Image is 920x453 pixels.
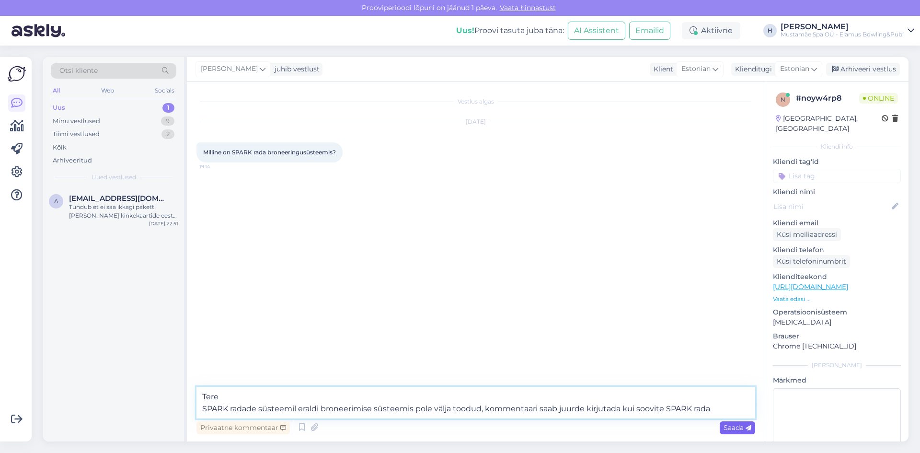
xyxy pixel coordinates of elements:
input: Lisa nimi [773,201,890,212]
p: Brauser [773,331,901,341]
p: Vaata edasi ... [773,295,901,303]
div: Arhiveeri vestlus [826,63,900,76]
div: Vestlus algas [196,97,755,106]
div: All [51,84,62,97]
b: Uus! [456,26,474,35]
span: Milline on SPARK rada broneeringusüsteemis? [203,149,336,156]
span: Estonian [681,64,711,74]
div: juhib vestlust [271,64,320,74]
div: Klient [650,64,673,74]
div: Proovi tasuta juba täna: [456,25,564,36]
div: Arhiveeritud [53,156,92,165]
p: Kliendi telefon [773,245,901,255]
div: Minu vestlused [53,116,100,126]
input: Lisa tag [773,169,901,183]
span: [PERSON_NAME] [201,64,258,74]
a: [URL][DOMAIN_NAME] [773,282,848,291]
div: Socials [153,84,176,97]
div: Klienditugi [731,64,772,74]
span: n [781,96,785,103]
span: Online [859,93,898,104]
span: Estonian [780,64,809,74]
a: Vaata hinnastust [497,3,559,12]
div: Mustamäe Spa OÜ - Elamus Bowling&Pubi [781,31,904,38]
div: [PERSON_NAME] [773,361,901,370]
span: Saada [724,423,751,432]
div: [DATE] 22:51 [149,220,178,227]
button: AI Assistent [568,22,625,40]
div: Küsi telefoninumbrit [773,255,850,268]
div: 2 [161,129,174,139]
div: Aktiivne [682,22,740,39]
span: andraisakar@gmail.com [69,194,169,203]
div: [DATE] [196,117,755,126]
p: Klienditeekond [773,272,901,282]
span: Uued vestlused [92,173,136,182]
textarea: Tere SPARK radade süsteemil eraldi broneerimise süsteemis pole välja toodud, kommentaari saab juu... [196,387,755,418]
div: Kõik [53,143,67,152]
div: Web [99,84,116,97]
div: 1 [162,103,174,113]
p: [MEDICAL_DATA] [773,317,901,327]
p: Operatsioonisüsteem [773,307,901,317]
a: [PERSON_NAME]Mustamäe Spa OÜ - Elamus Bowling&Pubi [781,23,914,38]
div: Tiimi vestlused [53,129,100,139]
div: Privaatne kommentaar [196,421,290,434]
p: Kliendi email [773,218,901,228]
div: [PERSON_NAME] [781,23,904,31]
div: Uus [53,103,65,113]
span: a [54,197,58,205]
div: 9 [161,116,174,126]
p: Chrome [TECHNICAL_ID] [773,341,901,351]
span: Otsi kliente [59,66,98,76]
p: Märkmed [773,375,901,385]
button: Emailid [629,22,670,40]
p: Kliendi nimi [773,187,901,197]
div: # noyw4rp8 [796,93,859,104]
p: Kliendi tag'id [773,157,901,167]
div: Küsi meiliaadressi [773,228,841,241]
span: 19:14 [199,163,235,170]
div: [GEOGRAPHIC_DATA], [GEOGRAPHIC_DATA] [776,114,882,134]
div: Kliendi info [773,142,901,151]
div: Tundub et ei saa ikkagi paketti [PERSON_NAME] kinkekaartide eest kui toitlustuse peab ette maksma... [69,203,178,220]
div: H [763,24,777,37]
img: Askly Logo [8,65,26,83]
